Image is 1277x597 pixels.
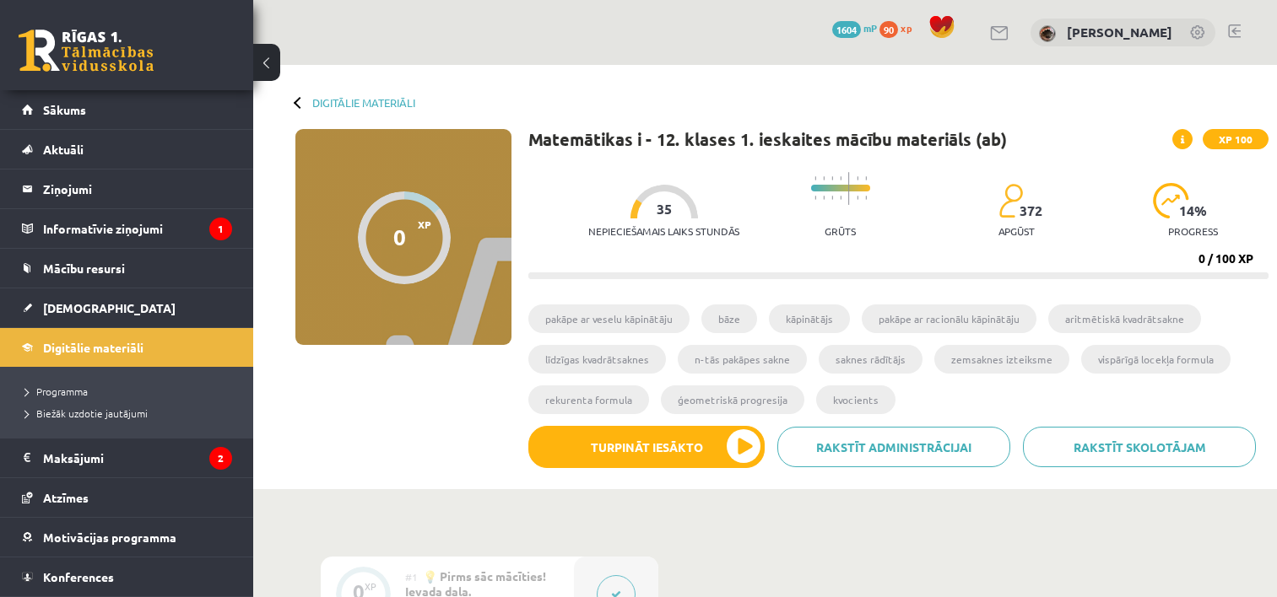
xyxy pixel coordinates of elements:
[1168,225,1218,237] p: progress
[831,196,833,200] img: icon-short-line-57e1e144782c952c97e751825c79c345078a6d821885a25fce030b3d8c18986b.svg
[43,530,176,545] span: Motivācijas programma
[209,218,232,240] i: 1
[22,478,232,517] a: Atzīmes
[588,225,739,237] p: Nepieciešamais laiks stundās
[43,169,232,208] legend: Ziņojumi
[528,385,649,414] li: rekurenta formula
[862,304,1036,333] li: pakāpe ar racionālu kāpinātāju
[25,406,148,420] span: Biežāk uzdotie jautājumi
[1153,183,1189,218] img: icon-progress-161ccf0a02000e728c5f80fcf4c31c7af3da0e1684b2b1d7c360e028c24a22f1.svg
[528,426,765,468] button: Turpināt iesākto
[879,21,920,35] a: 90 xp
[657,202,672,217] span: 35
[393,224,406,250] div: 0
[43,209,232,248] legend: Informatīvie ziņojumi
[998,183,1023,218] img: students-c634bb4e5e11cddfef0936a35e636f08e4e9abd3cc4e673bd6f9a4125e45ecb1.svg
[816,385,896,414] li: kvocients
[1179,203,1208,218] span: 14 %
[22,209,232,248] a: Informatīvie ziņojumi1
[528,304,690,333] li: pakāpe ar veselu kāpinātāju
[25,406,236,421] a: Biežāk uzdotie jautājumi
[832,21,861,38] span: 1604
[832,21,877,35] a: 1604 mP
[840,176,841,180] img: icon-short-line-57e1e144782c952c97e751825c79c345078a6d821885a25fce030b3d8c18986b.svg
[819,345,923,374] li: saknes rādītājs
[857,196,858,200] img: icon-short-line-57e1e144782c952c97e751825c79c345078a6d821885a25fce030b3d8c18986b.svg
[43,102,86,117] span: Sākums
[865,176,867,180] img: icon-short-line-57e1e144782c952c97e751825c79c345078a6d821885a25fce030b3d8c18986b.svg
[1048,304,1201,333] li: aritmētiskā kvadrātsakne
[22,518,232,557] a: Motivācijas programma
[857,176,858,180] img: icon-short-line-57e1e144782c952c97e751825c79c345078a6d821885a25fce030b3d8c18986b.svg
[865,196,867,200] img: icon-short-line-57e1e144782c952c97e751825c79c345078a6d821885a25fce030b3d8c18986b.svg
[22,249,232,288] a: Mācību resursi
[998,225,1035,237] p: apgūst
[22,90,232,129] a: Sākums
[701,304,757,333] li: bāze
[823,196,825,200] img: icon-short-line-57e1e144782c952c97e751825c79c345078a6d821885a25fce030b3d8c18986b.svg
[43,261,125,276] span: Mācību resursi
[769,304,850,333] li: kāpinātājs
[1023,427,1256,467] a: Rakstīt skolotājam
[22,328,232,367] a: Digitālie materiāli
[43,142,84,157] span: Aktuāli
[43,300,176,315] span: [DEMOGRAPHIC_DATA]
[22,130,232,169] a: Aktuāli
[814,196,816,200] img: icon-short-line-57e1e144782c952c97e751825c79c345078a6d821885a25fce030b3d8c18986b.svg
[19,30,154,72] a: Rīgas 1. Tālmācības vidusskola
[1020,203,1042,218] span: 372
[418,218,431,230] span: XP
[901,21,912,35] span: xp
[1039,25,1056,42] img: Karlīna Pipara
[661,385,804,414] li: ģeometriskā progresija
[528,129,1007,149] h1: Matemātikas i - 12. klases 1. ieskaites mācību materiāls (ab)
[25,385,88,398] span: Programma
[814,176,816,180] img: icon-short-line-57e1e144782c952c97e751825c79c345078a6d821885a25fce030b3d8c18986b.svg
[365,582,376,591] div: XP
[22,169,232,208] a: Ziņojumi
[405,570,418,584] span: #1
[1203,129,1269,149] span: XP 100
[22,438,232,477] a: Maksājumi2
[43,340,143,355] span: Digitālie materiāli
[43,569,114,584] span: Konferences
[863,21,877,35] span: mP
[1081,345,1231,374] li: vispārīgā locekļa formula
[209,447,232,470] i: 2
[678,345,807,374] li: n-tās pakāpes sakne
[22,288,232,327] a: [DEMOGRAPHIC_DATA]
[934,345,1069,374] li: zemsaknes izteiksme
[43,438,232,477] legend: Maksājumi
[823,176,825,180] img: icon-short-line-57e1e144782c952c97e751825c79c345078a6d821885a25fce030b3d8c18986b.svg
[1067,24,1172,40] a: [PERSON_NAME]
[312,96,415,109] a: Digitālie materiāli
[777,427,1010,467] a: Rakstīt administrācijai
[25,384,236,399] a: Programma
[831,176,833,180] img: icon-short-line-57e1e144782c952c97e751825c79c345078a6d821885a25fce030b3d8c18986b.svg
[22,557,232,596] a: Konferences
[43,490,89,505] span: Atzīmes
[528,345,666,374] li: līdzīgas kvadrātsaknes
[848,172,850,205] img: icon-long-line-d9ea69661e0d244f92f715978eff75569469978d946b2353a9bb055b3ed8787d.svg
[879,21,898,38] span: 90
[825,225,856,237] p: Grūts
[840,196,841,200] img: icon-short-line-57e1e144782c952c97e751825c79c345078a6d821885a25fce030b3d8c18986b.svg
